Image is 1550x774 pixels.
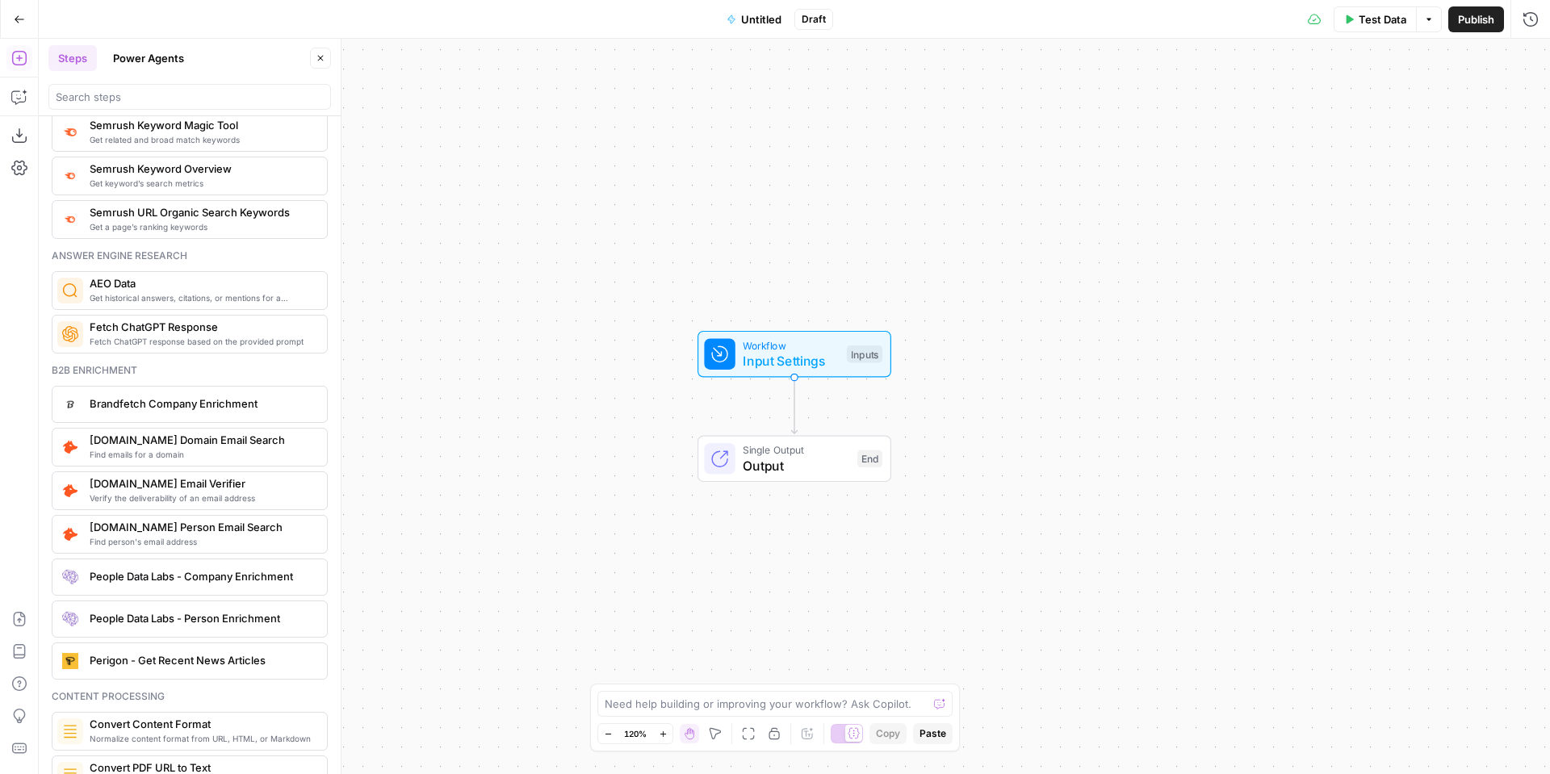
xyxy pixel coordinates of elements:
[741,11,781,27] span: Untitled
[791,378,797,434] g: Edge from start to end
[90,652,314,668] span: Perigon - Get Recent News Articles
[743,456,849,475] span: Output
[847,345,882,363] div: Inputs
[52,249,328,263] div: Answer engine research
[48,45,97,71] button: Steps
[90,432,314,448] span: [DOMAIN_NAME] Domain Email Search
[90,161,314,177] span: Semrush Keyword Overview
[90,475,314,492] span: [DOMAIN_NAME] Email Verifier
[62,169,78,182] img: v3j4otw2j2lxnxfkcl44e66h4fup
[62,483,78,499] img: pldo0csms1a1dhwc6q9p59if9iaj
[62,653,78,669] img: jle3u2szsrfnwtkz0xrwrcblgop0
[90,319,314,335] span: Fetch ChatGPT Response
[62,439,78,455] img: 8sr9m752o402vsyv5xlmk1fykvzq
[90,335,314,348] span: Fetch ChatGPT response based on the provided prompt
[52,363,328,378] div: B2b enrichment
[90,291,314,304] span: Get historical answers, citations, or mentions for a question
[90,732,314,745] span: Normalize content format from URL, HTML, or Markdown
[90,117,314,133] span: Semrush Keyword Magic Tool
[743,337,839,353] span: Workflow
[1359,11,1406,27] span: Test Data
[876,726,900,741] span: Copy
[869,723,907,744] button: Copy
[644,436,945,483] div: Single OutputOutputEnd
[90,220,314,233] span: Get a page’s ranking keywords
[1448,6,1504,32] button: Publish
[56,89,324,105] input: Search steps
[743,351,839,370] span: Input Settings
[920,726,946,741] span: Paste
[644,331,945,378] div: WorkflowInput SettingsInputs
[1334,6,1416,32] button: Test Data
[90,535,314,548] span: Find person's email address
[717,6,791,32] button: Untitled
[90,568,314,584] span: People Data Labs - Company Enrichment
[90,448,314,461] span: Find emails for a domain
[62,124,78,140] img: 8a3tdog8tf0qdwwcclgyu02y995m
[624,727,647,740] span: 120%
[857,450,882,468] div: End
[90,395,314,412] span: Brandfetch Company Enrichment
[743,442,849,458] span: Single Output
[90,133,314,146] span: Get related and broad match keywords
[90,177,314,190] span: Get keyword’s search metrics
[913,723,953,744] button: Paste
[62,723,78,739] img: o3r9yhbrn24ooq0tey3lueqptmfj
[90,204,314,220] span: Semrush URL Organic Search Keywords
[103,45,194,71] button: Power Agents
[62,212,78,226] img: ey5lt04xp3nqzrimtu8q5fsyor3u
[90,492,314,504] span: Verify the deliverability of an email address
[90,610,314,626] span: People Data Labs - Person Enrichment
[802,12,826,27] span: Draft
[1458,11,1494,27] span: Publish
[90,519,314,535] span: [DOMAIN_NAME] Person Email Search
[62,396,78,412] img: d2drbpdw36vhgieguaa2mb4tee3c
[62,611,78,627] img: rmubdrbnbg1gnbpnjb4bpmji9sfb
[90,716,314,732] span: Convert Content Format
[62,526,78,542] img: pda2t1ka3kbvydj0uf1ytxpc9563
[62,569,78,585] img: lpaqdqy7dn0qih3o8499dt77wl9d
[52,689,328,704] div: Content processing
[90,275,314,291] span: AEO Data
